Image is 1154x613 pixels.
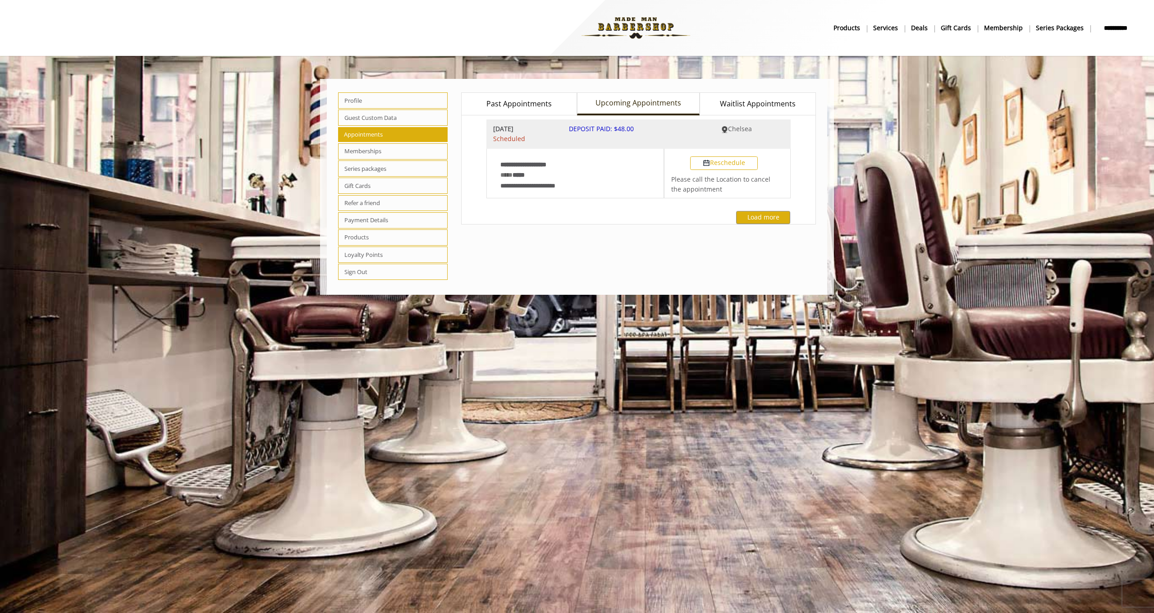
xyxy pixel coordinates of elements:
span: Scheduled [493,134,556,144]
button: Load more [736,211,790,224]
span: Upcoming Appointments [595,97,681,109]
span: Loyalty Points [338,247,448,263]
img: Reschedule [703,160,710,167]
b: Series packages [1036,23,1084,33]
a: Series packagesSeries packages [1030,21,1090,34]
span: Sign Out [338,264,448,280]
span: Chelsea [728,124,752,133]
span: Payment Details [338,212,448,229]
span: Gift Cards [338,178,448,194]
span: Waitlist Appointments [720,98,796,110]
b: products [833,23,860,33]
img: Chelsea [721,126,728,133]
span: Guest Custom Data [338,110,448,126]
b: Services [873,23,898,33]
span: Please call the Location to cancel the appointment [671,175,770,193]
b: Membership [984,23,1023,33]
a: ServicesServices [867,21,905,34]
span: Profile [338,92,448,109]
span: Refer a friend [338,195,448,211]
a: Productsproducts [827,21,867,34]
a: MembershipMembership [978,21,1030,34]
b: gift cards [941,23,971,33]
img: Made Man Barbershop logo [574,3,698,53]
button: Reschedule [690,156,758,170]
span: Memberships [338,143,448,160]
span: Series packages [338,160,448,177]
span: Products [338,229,448,246]
span: Past Appointments [486,98,552,110]
span: Appointments [338,127,448,142]
a: DealsDeals [905,21,934,34]
b: Deals [911,23,928,33]
a: Gift cardsgift cards [934,21,978,34]
span: DEPOSIT PAID: $48.00 [569,124,634,133]
b: [DATE] [493,124,556,134]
